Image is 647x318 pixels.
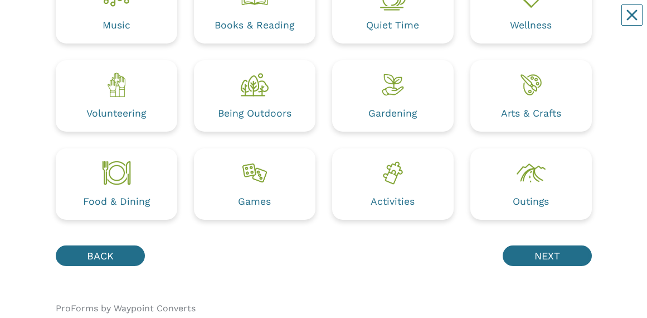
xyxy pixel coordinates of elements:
img: cc591398-db42-4a17-84fd-bf4f47d8576b.png [515,157,547,189]
img: a4676810-659e-4321-9ce3-0791444199cb.png [377,157,408,189]
div: Wellness [510,21,552,31]
div: Arts & Crafts [501,109,561,119]
div: Outings [513,197,549,207]
img: 908d2778-e42a-475b-8a3d-8c8e07e01f0a.png [239,69,270,100]
img: c19ef585-1ae1-42b6-a590-e063771caa8f.png [515,69,547,100]
div: Being Outdoors [218,109,291,119]
div: Music [103,21,130,31]
div: Activities [371,197,415,207]
div: Food & Dining [83,197,150,207]
div: Gardening [368,109,417,119]
div: Games [238,197,271,207]
div: Volunteering [86,109,146,119]
button: BACK [56,245,145,266]
div: ProForms by Waypoint Converts [56,302,196,315]
img: 49bd0228-e97e-4f30-9b60-f4aa0f8dacfd.png [239,157,270,189]
button: NEXT [503,245,592,266]
div: Books & Reading [215,21,294,31]
img: 6a303a2a-b8d2-4081-974a-24752c8a4081.png [377,69,408,100]
img: a6760f6c-e23c-4b3e-bc85-357a9cfedcc7.png [101,157,132,189]
button: Close [621,4,643,26]
div: Quiet Time [366,21,419,31]
img: 111d1c37-9658-454b-80f5-8ea961fb3f4e.png [101,69,132,100]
